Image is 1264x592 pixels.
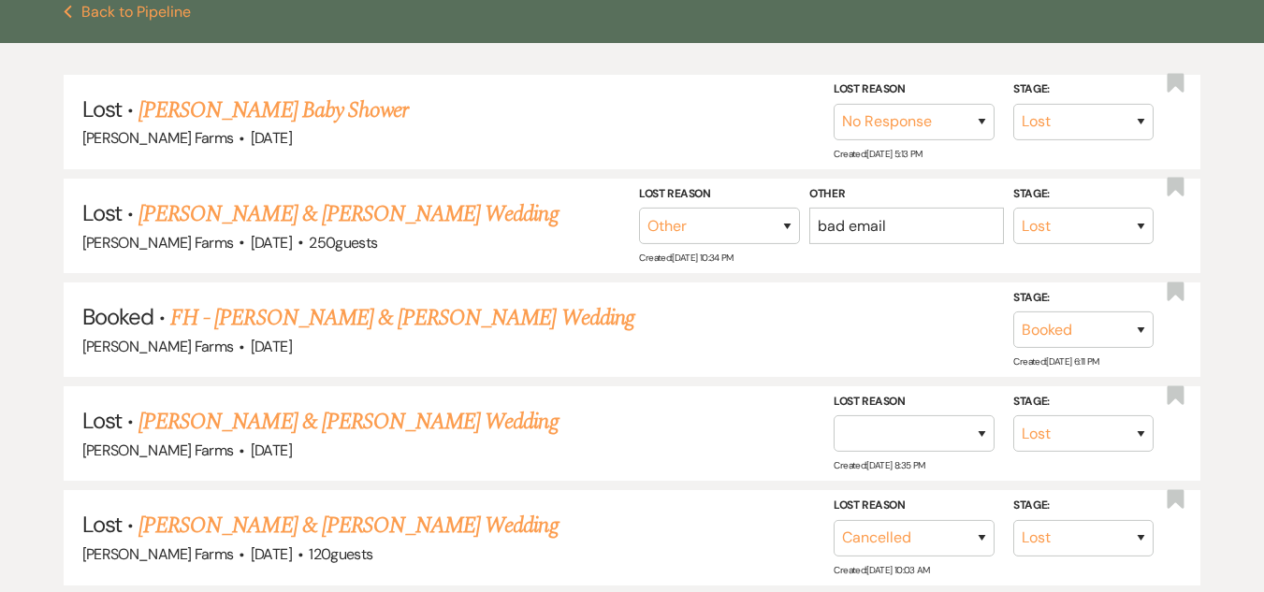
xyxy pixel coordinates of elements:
[251,440,292,460] span: [DATE]
[309,233,377,253] span: 250 guests
[834,496,995,516] label: Lost Reason
[834,392,995,412] label: Lost Reason
[138,405,558,439] a: [PERSON_NAME] & [PERSON_NAME] Wedding
[251,233,292,253] span: [DATE]
[834,564,929,576] span: Created: [DATE] 10:03 AM
[1013,183,1154,204] label: Stage:
[82,94,122,123] span: Lost
[639,183,800,204] label: Lost Reason
[82,128,234,148] span: [PERSON_NAME] Farms
[82,233,234,253] span: [PERSON_NAME] Farms
[82,337,234,356] span: [PERSON_NAME] Farms
[82,406,122,435] span: Lost
[1013,355,1098,368] span: Created: [DATE] 6:11 PM
[82,302,153,331] span: Booked
[138,509,558,542] a: [PERSON_NAME] & [PERSON_NAME] Wedding
[309,544,372,564] span: 120 guests
[639,252,733,264] span: Created: [DATE] 10:34 PM
[82,440,234,460] span: [PERSON_NAME] Farms
[251,128,292,148] span: [DATE]
[251,337,292,356] span: [DATE]
[1013,496,1154,516] label: Stage:
[138,94,408,127] a: [PERSON_NAME] Baby Shower
[251,544,292,564] span: [DATE]
[82,510,122,539] span: Lost
[64,5,192,20] button: Back to Pipeline
[834,459,924,471] span: Created: [DATE] 8:35 PM
[1013,288,1154,309] label: Stage:
[82,198,122,227] span: Lost
[1013,79,1154,100] label: Stage:
[809,183,1004,204] label: Other
[834,79,995,100] label: Lost Reason
[82,544,234,564] span: [PERSON_NAME] Farms
[1013,392,1154,412] label: Stage:
[138,197,558,231] a: [PERSON_NAME] & [PERSON_NAME] Wedding
[170,301,634,335] a: FH - [PERSON_NAME] & [PERSON_NAME] Wedding
[834,148,922,160] span: Created: [DATE] 5:13 PM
